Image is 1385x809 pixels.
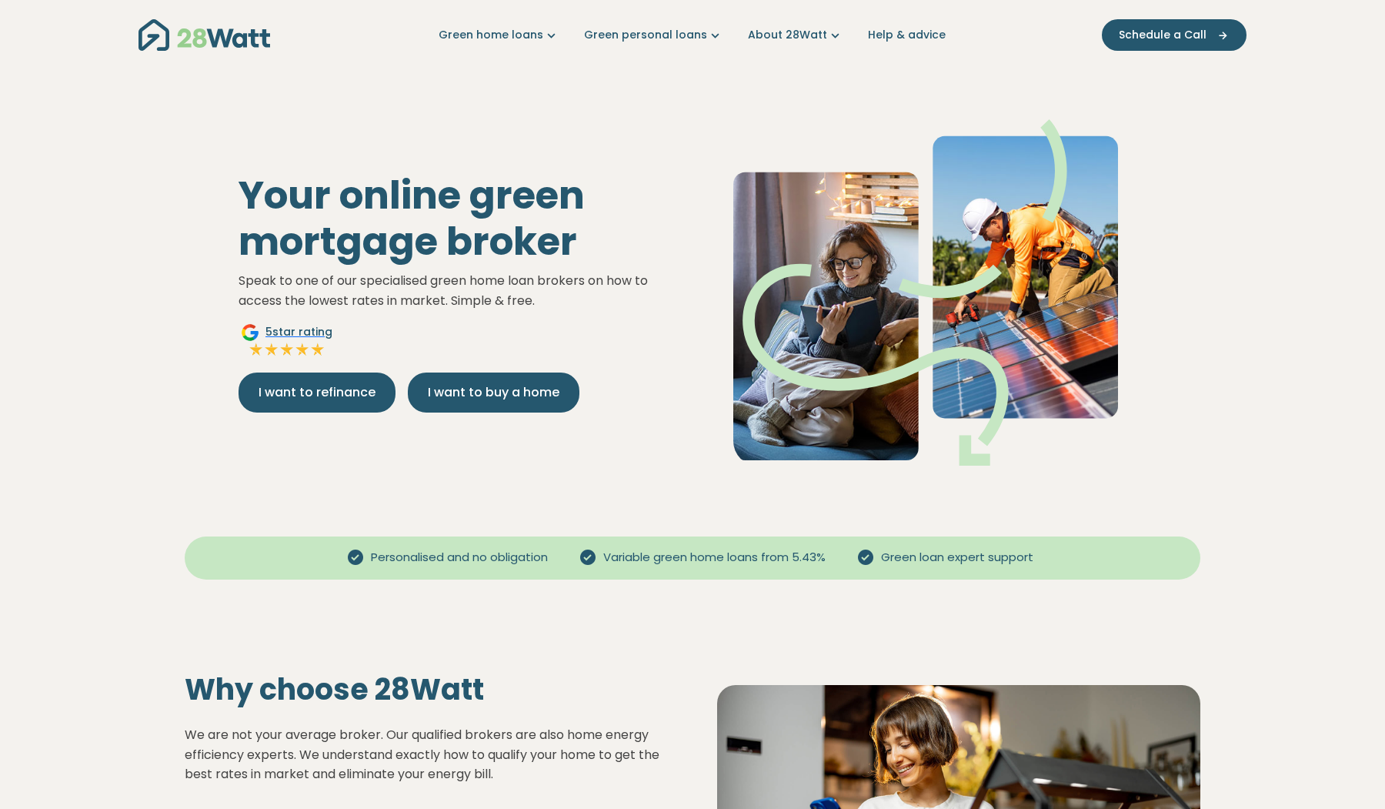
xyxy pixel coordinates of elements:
[439,27,559,43] a: Green home loans
[249,342,264,357] img: Full star
[239,271,680,310] p: Speak to one of our specialised green home loan brokers on how to access the lowest rates in mark...
[239,373,395,413] button: I want to refinance
[239,323,335,360] a: Google5star ratingFull starFull starFull starFull starFull star
[875,549,1040,567] span: Green loan expert support
[733,119,1118,465] img: Green mortgage hero
[1102,19,1246,51] button: Schedule a Call
[138,19,270,51] img: 28Watt
[185,725,668,784] p: We are not your average broker. Our qualified brokers are also home energy efficiency experts. We...
[138,15,1246,55] nav: Main navigation
[185,672,668,707] h2: Why choose 28Watt
[295,342,310,357] img: Full star
[748,27,843,43] a: About 28Watt
[428,383,559,402] span: I want to buy a home
[239,172,680,265] h1: Your online green mortgage broker
[279,342,295,357] img: Full star
[365,549,554,567] span: Personalised and no obligation
[241,323,259,342] img: Google
[597,549,832,567] span: Variable green home loans from 5.43%
[408,373,579,413] button: I want to buy a home
[1119,27,1206,43] span: Schedule a Call
[264,342,279,357] img: Full star
[259,383,375,402] span: I want to refinance
[265,324,332,340] span: 5 star rating
[310,342,325,357] img: Full star
[584,27,723,43] a: Green personal loans
[868,27,946,43] a: Help & advice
